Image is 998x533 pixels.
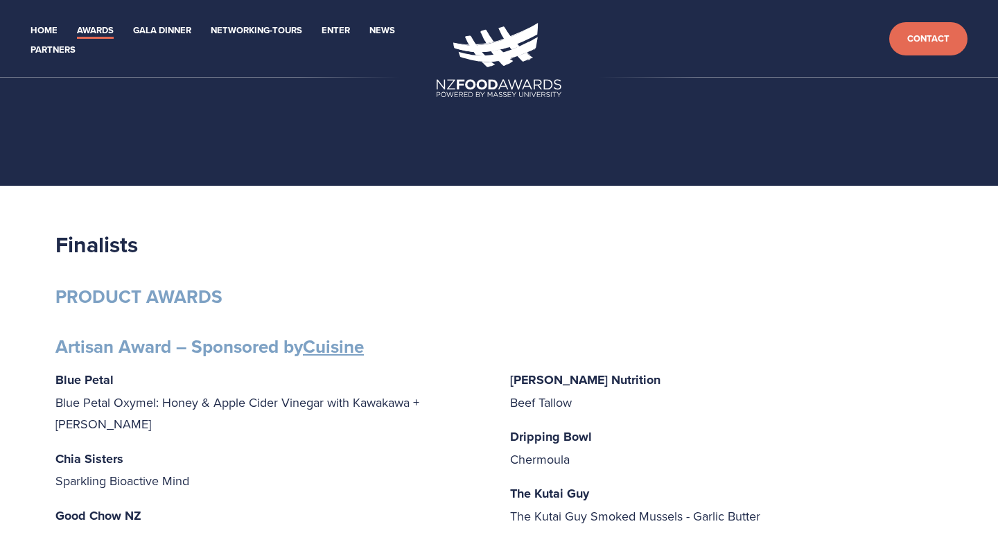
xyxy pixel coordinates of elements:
[30,23,58,39] a: Home
[510,426,943,470] p: Chermoula
[30,42,76,58] a: Partners
[55,507,141,525] strong: Good Chow NZ
[55,333,364,360] strong: Artisan Award – Sponsored by
[55,228,138,261] strong: Finalists
[55,283,222,310] strong: PRODUCT AWARDS
[77,23,114,39] a: Awards
[133,23,191,39] a: Gala Dinner
[55,369,488,435] p: Blue Petal Oxymel: Honey & Apple Cider Vinegar with Kawakawa + [PERSON_NAME]
[55,371,114,389] strong: Blue Petal
[369,23,395,39] a: News
[510,482,943,527] p: The Kutai Guy Smoked Mussels - Garlic Butter
[55,448,488,492] p: Sparkling Bioactive Mind
[55,450,123,468] strong: Chia Sisters
[322,23,350,39] a: Enter
[303,333,364,360] a: Cuisine
[211,23,302,39] a: Networking-Tours
[510,369,943,413] p: Beef Tallow
[510,484,589,503] strong: The Kutai Guy
[510,371,660,389] strong: [PERSON_NAME] Nutrition
[889,22,968,56] a: Contact
[510,428,592,446] strong: Dripping Bowl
